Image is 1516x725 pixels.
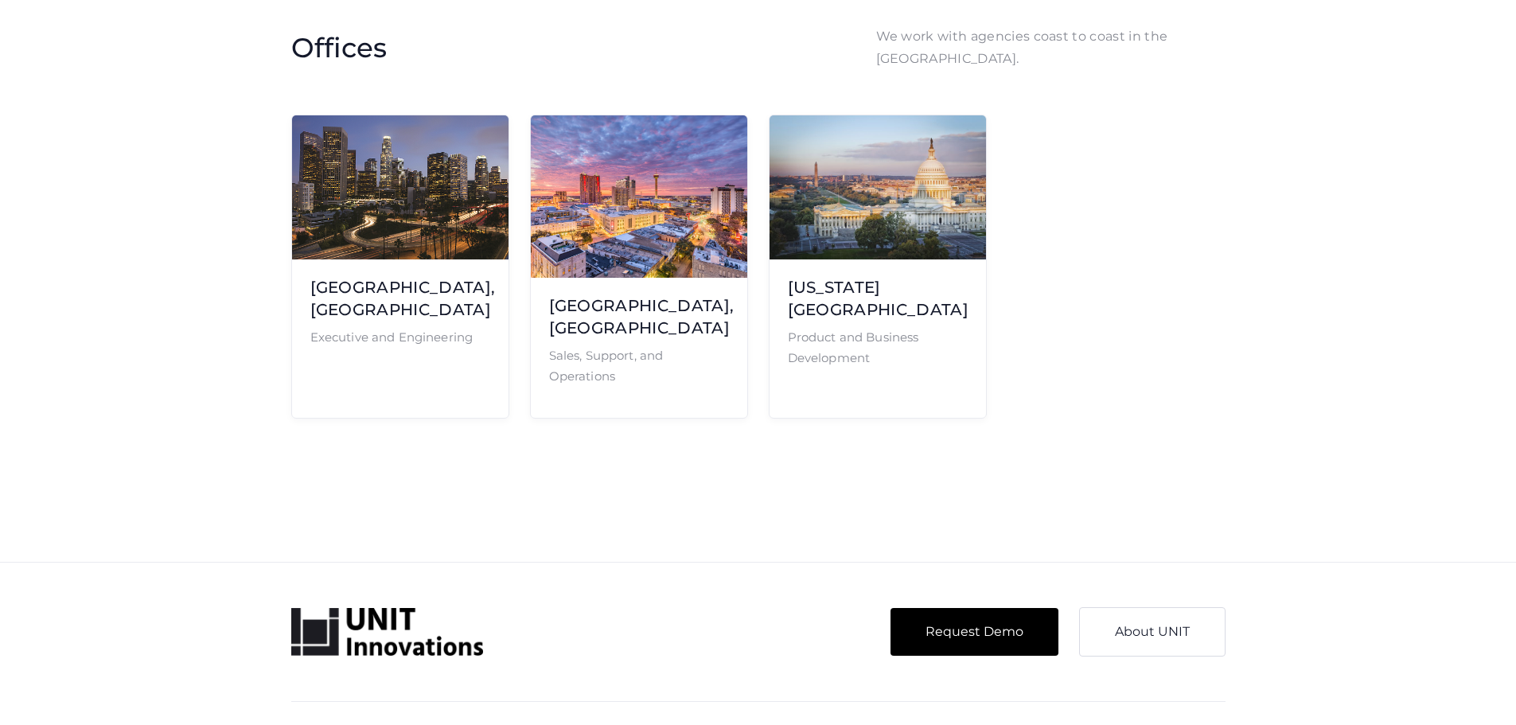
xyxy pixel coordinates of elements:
a: Request Demo [891,608,1058,656]
h3: [GEOGRAPHIC_DATA], [GEOGRAPHIC_DATA] [310,276,490,321]
p: Executive and Engineering [310,327,490,348]
iframe: Chat Widget [1245,553,1516,725]
p: We work with agencies coast to coast in the [GEOGRAPHIC_DATA]. [876,25,1226,70]
p: Product and Business Development [788,327,968,368]
h2: Offices [291,29,388,66]
h3: [US_STATE][GEOGRAPHIC_DATA] [788,276,968,321]
a: About UNIT [1079,607,1226,657]
h3: [GEOGRAPHIC_DATA], [GEOGRAPHIC_DATA] [549,294,729,339]
p: Sales, Support, and Operations [549,345,729,387]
